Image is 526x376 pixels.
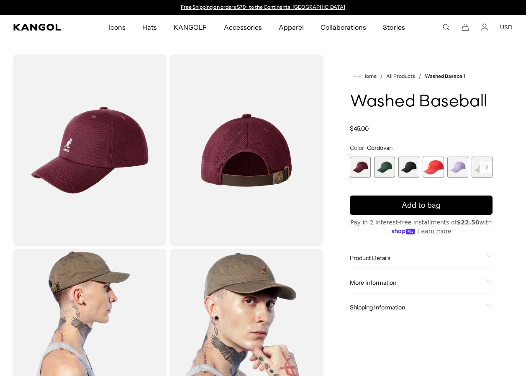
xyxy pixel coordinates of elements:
[423,157,444,178] div: 4 of 14
[462,23,469,31] button: Cart
[350,157,371,178] div: 1 of 14
[442,23,450,31] summary: Search here
[423,157,444,178] label: Cherry Glow
[350,254,482,262] span: Product Details
[350,157,371,178] label: Cordovan
[350,144,364,152] span: Color
[170,54,323,246] img: color-cordovan
[402,200,441,211] span: Add to bag
[425,73,465,79] a: Washed Baseball
[367,144,393,152] span: Cordovan
[270,15,312,39] a: Apparel
[447,157,468,178] label: Iced Lilac
[375,15,413,39] a: Stories
[500,23,513,31] button: USD
[312,15,375,39] a: Collaborations
[165,15,215,39] a: KANGOLF
[177,4,349,11] slideshow-component: Announcement bar
[472,157,493,178] label: Khaki
[216,15,270,39] a: Accessories
[13,54,167,246] img: color-cordovan
[481,23,488,31] a: Account
[350,125,369,132] span: $45.00
[350,71,493,81] nav: breadcrumbs
[353,72,377,80] a: Home
[174,15,207,39] span: KANGOLF
[142,15,157,39] span: Hats
[350,279,482,286] span: More Information
[279,15,304,39] span: Apparel
[224,15,262,39] span: Accessories
[398,157,419,178] div: 3 of 14
[415,71,421,81] li: /
[177,4,349,11] div: 1 of 2
[350,93,493,111] h1: Washed Baseball
[350,196,493,215] button: Add to bag
[383,15,405,39] span: Stories
[374,157,395,178] div: 2 of 14
[100,15,134,39] a: Icons
[398,157,419,178] label: Black
[13,24,72,31] a: Kangol
[181,4,345,10] a: Free Shipping on orders $79+ to the Continental [GEOGRAPHIC_DATA]
[386,73,415,79] a: All Products
[361,73,377,79] span: Home
[109,15,126,39] span: Icons
[377,71,383,81] li: /
[447,157,468,178] div: 5 of 14
[374,157,395,178] label: Algae
[321,15,366,39] span: Collaborations
[177,4,349,11] div: Announcement
[134,15,165,39] a: Hats
[472,157,493,178] div: 6 of 14
[350,304,482,311] span: Shipping Information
